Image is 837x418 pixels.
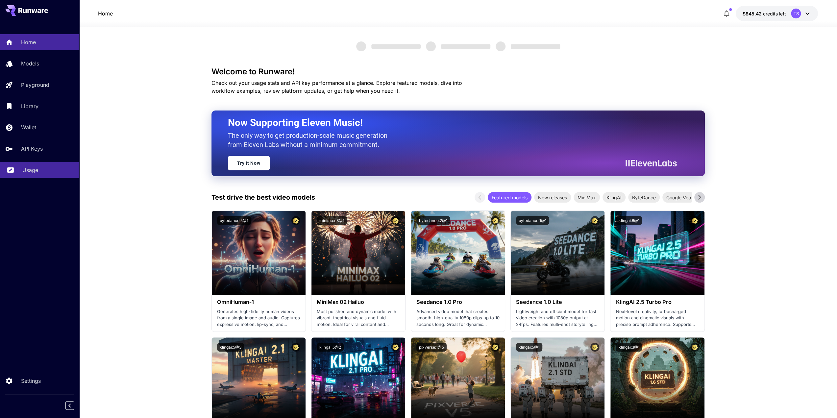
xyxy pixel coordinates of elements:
[574,194,600,201] span: MiniMax
[411,211,505,295] img: alt
[416,308,500,328] p: Advanced video model that creates smooth, high-quality 1080p clips up to 10 seconds long. Great f...
[574,192,600,203] div: MiniMax
[690,343,699,352] button: Certified Model – Vetted for best performance and includes a commercial license.
[491,343,500,352] button: Certified Model – Vetted for best performance and includes a commercial license.
[291,343,300,352] button: Certified Model – Vetted for best performance and includes a commercial license.
[228,131,392,149] p: The only way to get production-scale music generation from Eleven Labs without a minimum commitment.
[416,343,447,352] button: pixverse:1@5
[21,123,36,131] p: Wallet
[616,308,699,328] p: Next‑level creativity, turbocharged motion and cinematic visuals with precise prompt adherence. S...
[590,343,599,352] button: Certified Model – Vetted for best performance and includes a commercial license.
[534,192,571,203] div: New releases
[228,116,672,129] h2: Now Supporting Eleven Music!
[21,145,43,153] p: API Keys
[217,299,300,305] h3: OmniHuman‑1
[662,192,695,203] div: Google Veo
[616,216,642,225] button: klingai:6@1
[488,194,531,201] span: Featured models
[491,216,500,225] button: Certified Model – Vetted for best performance and includes a commercial license.
[590,216,599,225] button: Certified Model – Vetted for best performance and includes a commercial license.
[65,401,74,410] button: Collapse sidebar
[603,194,626,201] span: KlingAI
[22,166,38,174] p: Usage
[21,102,38,110] p: Library
[317,308,400,328] p: Most polished and dynamic model with vibrant, theatrical visuals and fluid motion. Ideal for vira...
[610,211,704,295] img: alt
[488,192,531,203] div: Featured models
[662,194,695,201] span: Google Veo
[211,67,705,76] h3: Welcome to Runware!
[763,11,786,16] span: credits left
[742,11,763,16] span: $845.42
[736,6,818,21] button: $845.41659TS
[603,192,626,203] div: KlingAI
[98,10,113,17] a: Home
[791,9,801,18] div: TS
[21,81,49,89] p: Playground
[21,38,36,46] p: Home
[212,211,306,295] img: alt
[217,343,244,352] button: klingai:5@3
[616,299,699,305] h3: KlingAI 2.5 Turbo Pro
[21,60,39,67] p: Models
[217,308,300,328] p: Generates high-fidelity human videos from a single image and audio. Captures expressive motion, l...
[21,377,41,385] p: Settings
[516,308,599,328] p: Lightweight and efficient model for fast video creation with 1080p output at 24fps. Features mult...
[317,216,347,225] button: minimax:3@1
[416,216,450,225] button: bytedance:2@1
[516,216,549,225] button: bytedance:1@1
[228,156,270,170] a: Try It Now
[317,299,400,305] h3: MiniMax 02 Hailuo
[416,299,500,305] h3: Seedance 1.0 Pro
[211,80,462,94] span: Check out your usage stats and API key performance at a glance. Explore featured models, dive int...
[291,216,300,225] button: Certified Model – Vetted for best performance and includes a commercial license.
[317,343,344,352] button: klingai:5@2
[511,211,604,295] img: alt
[391,216,400,225] button: Certified Model – Vetted for best performance and includes a commercial license.
[628,192,660,203] div: ByteDance
[391,343,400,352] button: Certified Model – Vetted for best performance and includes a commercial license.
[534,194,571,201] span: New releases
[311,211,405,295] img: alt
[70,400,79,411] div: Collapse sidebar
[628,194,660,201] span: ByteDance
[98,10,113,17] nav: breadcrumb
[690,216,699,225] button: Certified Model – Vetted for best performance and includes a commercial license.
[516,299,599,305] h3: Seedance 1.0 Lite
[616,343,642,352] button: klingai:3@1
[211,192,315,202] p: Test drive the best video models
[742,10,786,17] div: $845.41659
[217,216,251,225] button: bytedance:5@1
[516,343,542,352] button: klingai:5@1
